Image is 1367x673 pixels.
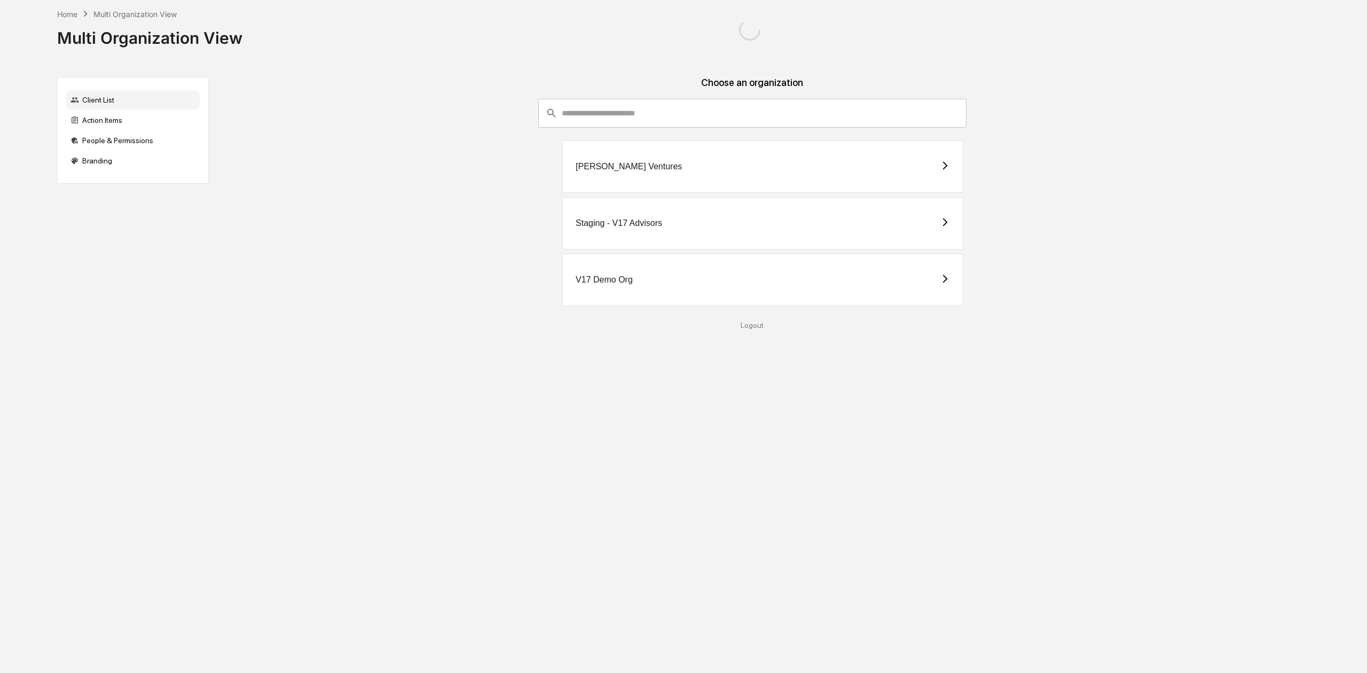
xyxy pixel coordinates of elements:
div: Staging - V17 Advisors [576,218,662,228]
div: Action Items [66,111,200,130]
div: Home [57,10,77,19]
div: Multi Organization View [93,10,177,19]
div: Branding [66,151,200,170]
div: consultant-dashboard__filter-organizations-search-bar [538,99,967,128]
div: Client List [66,90,200,109]
div: [PERSON_NAME] Ventures [576,162,682,171]
div: Logout [217,321,1287,330]
div: Choose an organization [217,77,1287,99]
div: People & Permissions [66,131,200,150]
div: Multi Organization View [57,20,242,48]
div: V17 Demo Org [576,275,633,285]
